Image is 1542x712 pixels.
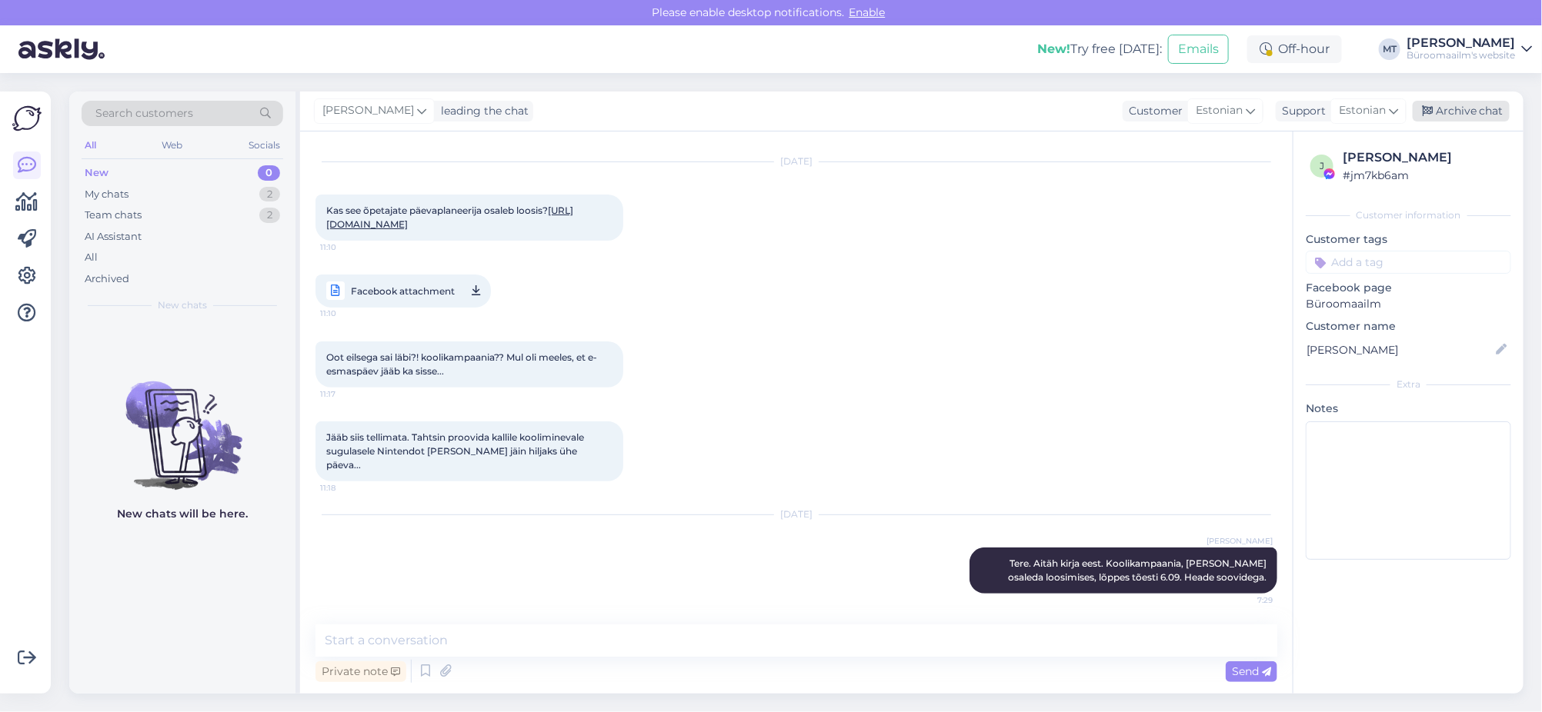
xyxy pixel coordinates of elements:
[95,105,193,121] span: Search customers
[315,507,1277,521] div: [DATE]
[1306,208,1511,222] div: Customer information
[1037,42,1070,56] b: New!
[69,354,295,492] img: No chats
[1037,40,1162,58] div: Try free [DATE]:
[1407,37,1516,49] div: [PERSON_NAME]
[259,187,280,202] div: 2
[1123,103,1183,119] div: Customer
[435,103,529,119] div: leading the chat
[1247,35,1342,63] div: Off-hour
[1306,280,1511,296] p: Facebook page
[117,506,248,522] p: New chats will be here.
[315,661,406,682] div: Private note
[326,431,586,471] span: Jääb siis tellimata. Tahtsin proovida kallile kooliminevale sugulasele Nintendot [PERSON_NAME] jä...
[320,482,378,494] span: 11:18
[85,229,142,245] div: AI Assistant
[315,274,491,308] a: Facebook attachment11:10
[1343,167,1507,184] div: # jm7kb6am
[1320,160,1324,171] span: j
[85,187,128,202] div: My chats
[85,165,108,181] div: New
[1306,231,1511,248] p: Customer tags
[326,351,597,377] span: Oot eilsega sai läbi?! koolikampaania?? Mul oli meeles, et e-esmaspäev jääb ka sisse...
[12,104,42,133] img: Askly Logo
[1407,49,1516,62] div: Büroomaailm's website
[245,135,283,155] div: Socials
[1306,296,1511,312] p: Büroomaailm
[320,388,378,400] span: 11:17
[1343,148,1507,167] div: [PERSON_NAME]
[85,271,129,287] div: Archived
[1379,38,1400,60] div: MT
[1008,557,1269,583] span: Tere. Aitäh kirja eest. Koolikampaania, [PERSON_NAME] osaleda loosimises, lõppes tõesti 6.09. Hea...
[1306,251,1511,274] input: Add a tag
[315,155,1277,168] div: [DATE]
[1207,535,1273,547] span: [PERSON_NAME]
[82,135,99,155] div: All
[259,208,280,223] div: 2
[1168,35,1229,64] button: Emails
[322,102,414,119] span: [PERSON_NAME]
[320,241,378,253] span: 11:10
[85,250,98,265] div: All
[1306,378,1511,391] div: Extra
[1306,401,1511,417] p: Notes
[1232,664,1271,678] span: Send
[1307,341,1494,358] input: Add name
[1339,102,1386,119] span: Estonian
[320,304,378,323] span: 11:10
[326,205,573,230] span: Kas see õpetajate päevaplaneerija osaleb loosis?
[1196,102,1243,119] span: Estonian
[1276,103,1326,119] div: Support
[1306,318,1511,334] p: Customer name
[159,135,186,155] div: Web
[258,165,280,181] div: 0
[351,281,455,301] span: Facebook attachment
[845,5,890,19] span: Enable
[158,298,207,312] span: New chats
[1215,594,1273,606] span: 7:29
[1413,101,1510,121] div: Archive chat
[1407,37,1533,62] a: [PERSON_NAME]Büroomaailm's website
[85,208,142,223] div: Team chats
